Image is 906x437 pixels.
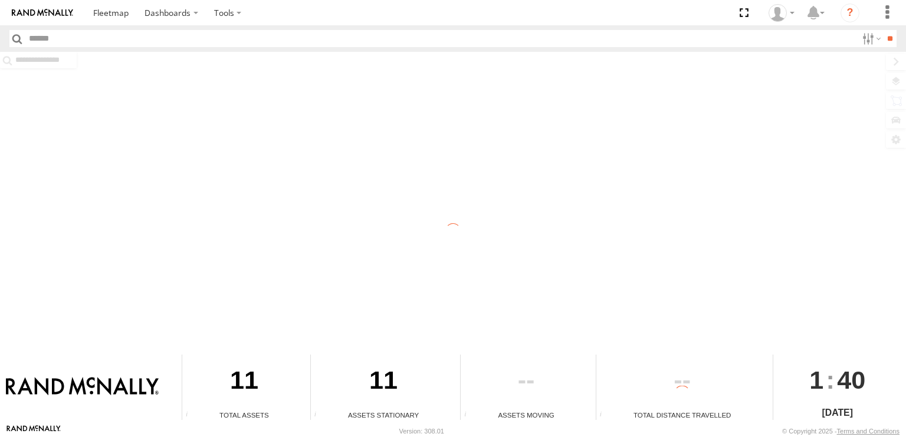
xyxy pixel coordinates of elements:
[461,411,478,420] div: Total number of assets current in transit.
[461,410,591,420] div: Assets Moving
[782,428,900,435] div: © Copyright 2025 -
[311,355,456,410] div: 11
[841,4,859,22] i: ?
[12,9,73,17] img: rand-logo.svg
[773,355,902,405] div: :
[182,411,200,420] div: Total number of Enabled Assets
[837,355,865,405] span: 40
[182,410,306,420] div: Total Assets
[399,428,444,435] div: Version: 308.01
[773,406,902,420] div: [DATE]
[596,411,614,420] div: Total distance travelled by all assets within specified date range and applied filters
[837,428,900,435] a: Terms and Conditions
[596,410,769,420] div: Total Distance Travelled
[311,410,456,420] div: Assets Stationary
[311,411,329,420] div: Total number of assets current stationary.
[764,4,799,22] div: Valeo Dash
[6,425,61,437] a: Visit our Website
[809,355,823,405] span: 1
[858,30,883,47] label: Search Filter Options
[182,355,306,410] div: 11
[6,377,159,397] img: Rand McNally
